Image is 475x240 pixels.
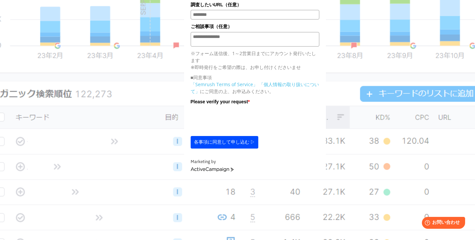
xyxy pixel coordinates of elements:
a: 「個人情報の取り扱いについて」 [191,81,319,94]
label: Please verify your request [191,98,319,105]
a: 「Semrush Terms of Service」 [191,81,258,87]
iframe: reCAPTCHA [191,107,291,133]
div: Marketing by [191,158,319,165]
p: にご同意の上、お申込みください。 [191,81,319,95]
label: ご相談事項（任意） [191,23,319,30]
button: 各事項に同意して申し込む ▷ [191,136,259,149]
label: 調査したいURL（任意） [191,1,319,8]
p: ※フォーム送信後、1～2営業日までにアカウント発行いたします ※即時発行をご希望の際は、お申し付けくださいませ [191,50,319,71]
p: ■同意事項 [191,74,319,81]
iframe: Help widget launcher [416,214,468,233]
